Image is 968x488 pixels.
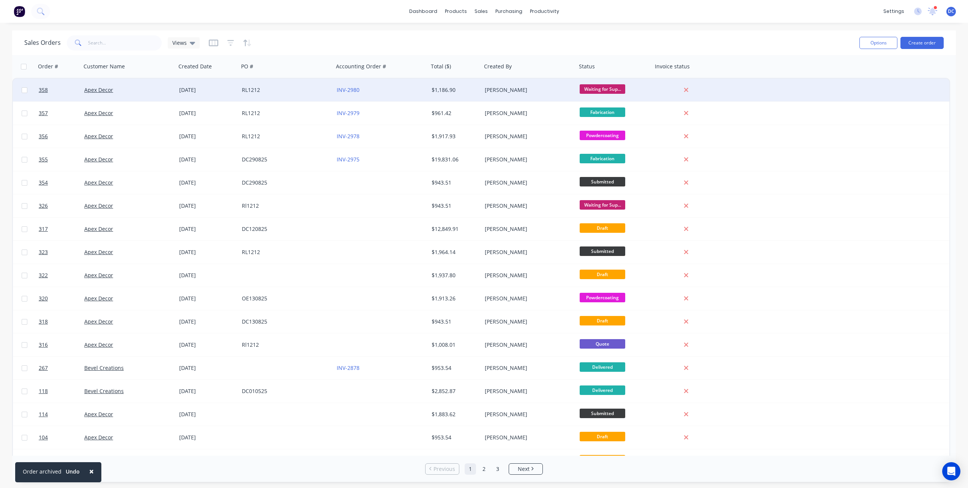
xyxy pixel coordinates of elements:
[23,467,61,475] div: Order archived
[88,35,162,51] input: Search...
[61,466,84,477] button: Undo
[485,109,569,117] div: [PERSON_NAME]
[84,86,113,93] a: Apex Decor
[89,466,94,477] span: ×
[580,223,625,233] span: Draft
[432,434,476,441] div: $953.54
[485,411,569,418] div: [PERSON_NAME]
[39,387,48,395] span: 118
[84,387,124,395] a: Bevel Creations
[84,295,113,302] a: Apex Decor
[14,6,25,17] img: Factory
[580,246,625,256] span: Submitted
[82,462,101,480] button: Close
[478,463,490,475] a: Page 2
[242,179,326,186] div: DC290825
[485,248,569,256] div: [PERSON_NAME]
[84,133,113,140] a: Apex Decor
[580,432,625,441] span: Draft
[84,434,113,441] a: Apex Decor
[39,264,84,287] a: 322
[948,8,954,15] span: DC
[471,6,492,17] div: sales
[179,272,236,279] div: [DATE]
[38,63,58,70] div: Order #
[84,63,125,70] div: Customer Name
[441,6,471,17] div: products
[580,455,625,464] span: Draft
[432,364,476,372] div: $953.54
[179,295,236,302] div: [DATE]
[84,318,113,325] a: Apex Decor
[485,272,569,279] div: [PERSON_NAME]
[580,339,625,349] span: Quote
[39,109,48,117] span: 357
[432,156,476,163] div: $19,831.06
[485,295,569,302] div: [PERSON_NAME]
[485,202,569,210] div: [PERSON_NAME]
[179,156,236,163] div: [DATE]
[432,318,476,325] div: $943.51
[179,202,236,210] div: [DATE]
[580,177,625,186] span: Submitted
[432,133,476,140] div: $1,917.93
[84,225,113,232] a: Apex Decor
[242,133,326,140] div: RL1212
[484,63,512,70] div: Created By
[179,133,236,140] div: [DATE]
[39,202,48,210] span: 326
[39,380,84,403] a: 118
[337,133,359,140] a: INV-2978
[39,333,84,356] a: 316
[580,107,625,117] span: Fabrication
[942,462,960,480] div: Open Intercom Messenger
[39,86,48,94] span: 358
[580,270,625,279] span: Draft
[179,109,236,117] div: [DATE]
[179,387,236,395] div: [DATE]
[39,156,48,163] span: 355
[179,364,236,372] div: [DATE]
[337,109,359,117] a: INV-2979
[655,63,690,70] div: Invoice status
[241,63,253,70] div: PO #
[432,225,476,233] div: $12,849.91
[485,156,569,163] div: [PERSON_NAME]
[580,409,625,418] span: Submitted
[39,287,84,310] a: 320
[39,449,84,472] a: 103
[336,63,386,70] div: Accounting Order #
[84,109,113,117] a: Apex Decor
[39,434,48,441] span: 104
[84,179,113,186] a: Apex Decor
[39,225,48,233] span: 317
[485,179,569,186] div: [PERSON_NAME]
[432,411,476,418] div: $1,883.62
[485,341,569,349] div: [PERSON_NAME]
[242,225,326,233] div: DC120825
[172,39,187,47] span: Views
[492,6,526,17] div: purchasing
[492,463,503,475] a: Page 3
[178,63,212,70] div: Created Date
[485,86,569,94] div: [PERSON_NAME]
[179,318,236,325] div: [DATE]
[432,202,476,210] div: $943.51
[337,86,359,93] a: INV-2980
[432,387,476,395] div: $2,852.87
[242,387,326,395] div: DC010525
[179,341,236,349] div: [DATE]
[579,63,595,70] div: Status
[39,364,48,372] span: 267
[179,411,236,418] div: [DATE]
[432,248,476,256] div: $1,964.14
[485,318,569,325] div: [PERSON_NAME]
[900,37,944,49] button: Create order
[242,341,326,349] div: Rl1212
[422,463,546,475] ul: Pagination
[485,133,569,140] div: [PERSON_NAME]
[434,465,455,473] span: Previous
[337,156,359,163] a: INV-2975
[39,272,48,279] span: 322
[880,6,908,17] div: settings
